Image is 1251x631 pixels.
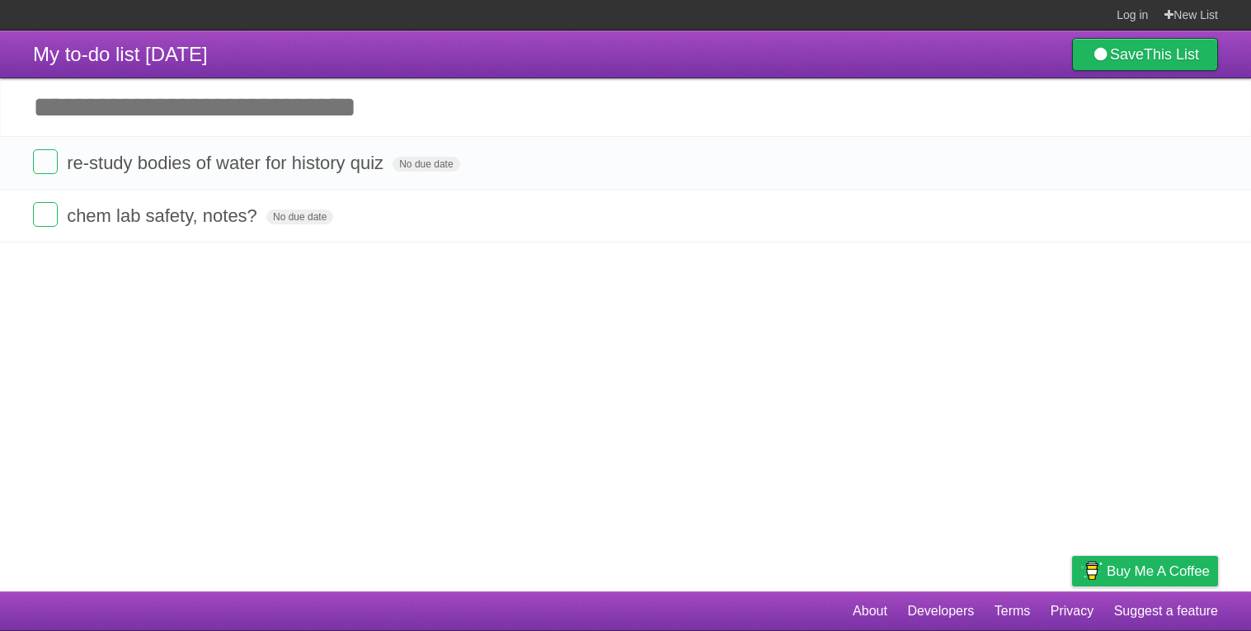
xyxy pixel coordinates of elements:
[995,596,1031,627] a: Terms
[907,596,974,627] a: Developers
[393,157,459,172] span: No due date
[33,149,58,174] label: Done
[1072,556,1218,586] a: Buy me a coffee
[67,205,261,226] span: chem lab safety, notes?
[1080,557,1103,585] img: Buy me a coffee
[67,153,388,173] span: re-study bodies of water for history quiz
[1051,596,1093,627] a: Privacy
[266,210,333,224] span: No due date
[1072,38,1218,71] a: SaveThis List
[1107,557,1210,586] span: Buy me a coffee
[33,202,58,227] label: Done
[1144,46,1199,63] b: This List
[1114,596,1218,627] a: Suggest a feature
[33,43,208,65] span: My to-do list [DATE]
[853,596,887,627] a: About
